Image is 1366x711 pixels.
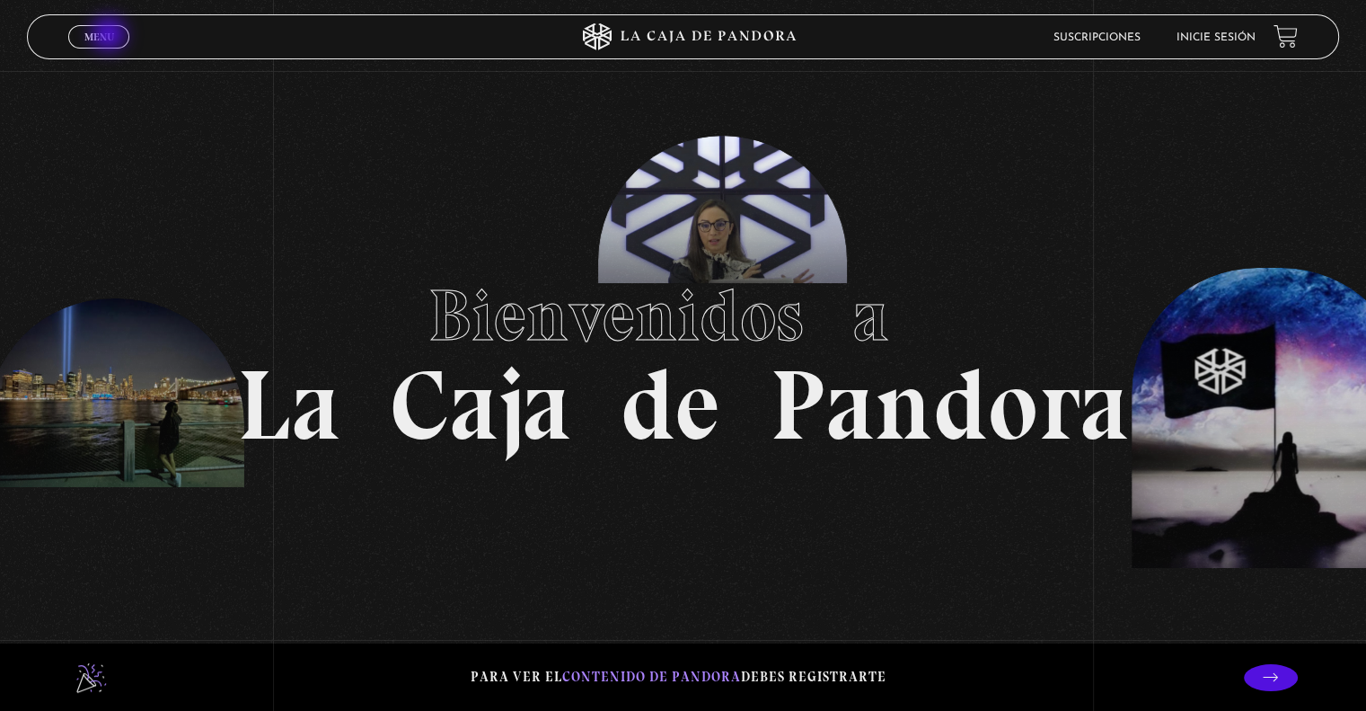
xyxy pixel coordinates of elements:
[84,31,114,42] span: Menu
[1273,24,1298,49] a: View your shopping cart
[471,665,886,689] p: Para ver el debes registrarte
[237,257,1129,455] h1: La Caja de Pandora
[428,272,939,359] span: Bienvenidos a
[78,47,120,59] span: Cerrar
[1053,32,1141,43] a: Suscripciones
[1177,32,1256,43] a: Inicie sesión
[562,669,741,685] span: contenido de Pandora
